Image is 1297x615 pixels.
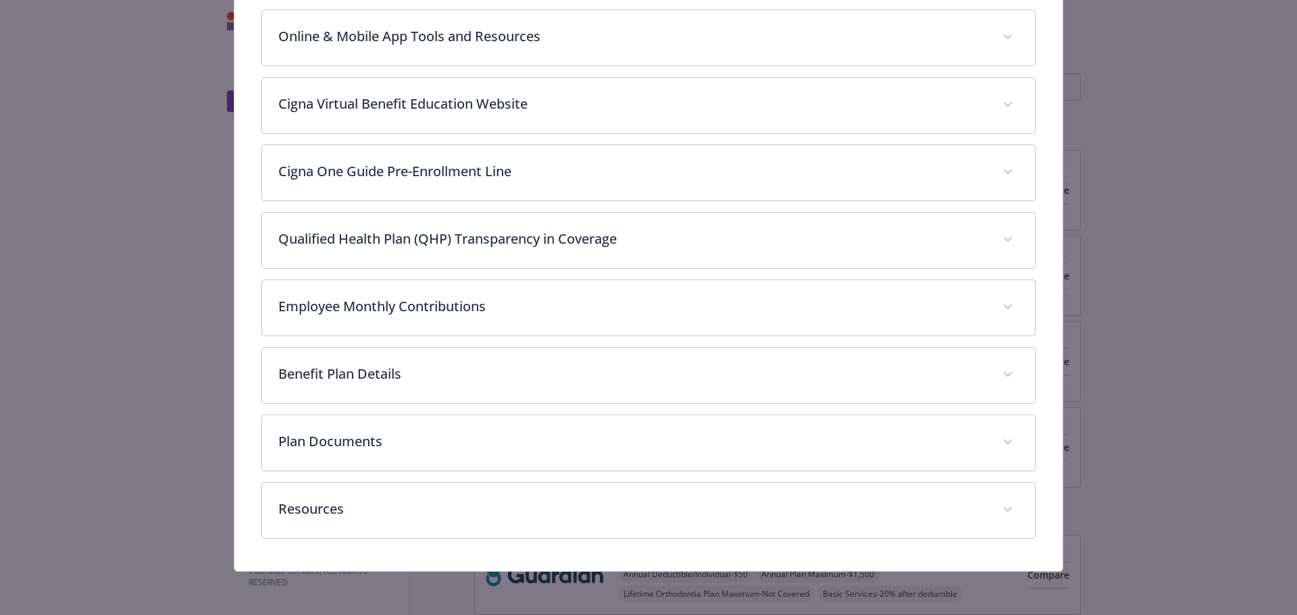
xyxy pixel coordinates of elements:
div: Employee Monthly Contributions [262,280,1036,336]
p: Benefit Plan Details [278,364,987,384]
div: Cigna Virtual Benefit Education Website [262,78,1036,133]
div: Resources [262,483,1036,538]
div: Qualified Health Plan (QHP) Transparency in Coverage [262,213,1036,268]
div: Online & Mobile App Tools and Resources [262,10,1036,65]
p: Qualified Health Plan (QHP) Transparency in Coverage [278,229,987,249]
p: Cigna One Guide Pre-Enrollment Line [278,161,987,182]
p: Employee Monthly Contributions [278,296,987,317]
p: Online & Mobile App Tools and Resources [278,26,987,47]
div: Benefit Plan Details [262,348,1036,403]
div: Cigna One Guide Pre-Enrollment Line [262,145,1036,200]
p: Plan Documents [278,431,987,452]
p: Resources [278,499,987,519]
p: Cigna Virtual Benefit Education Website [278,94,987,114]
div: Plan Documents [262,415,1036,471]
